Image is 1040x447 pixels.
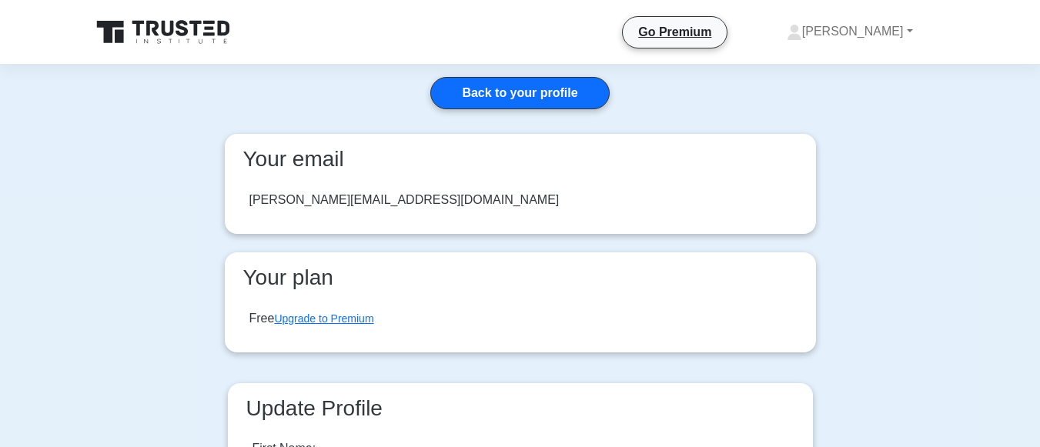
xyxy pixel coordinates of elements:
h3: Your email [237,146,804,172]
a: Upgrade to Premium [274,312,373,325]
a: [PERSON_NAME] [750,16,950,47]
h3: Update Profile [240,395,801,422]
a: Go Premium [629,22,721,42]
h3: Your plan [237,265,804,291]
a: Back to your profile [430,77,609,109]
div: Free [249,309,374,328]
div: [PERSON_NAME][EMAIL_ADDRESS][DOMAIN_NAME] [249,191,560,209]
